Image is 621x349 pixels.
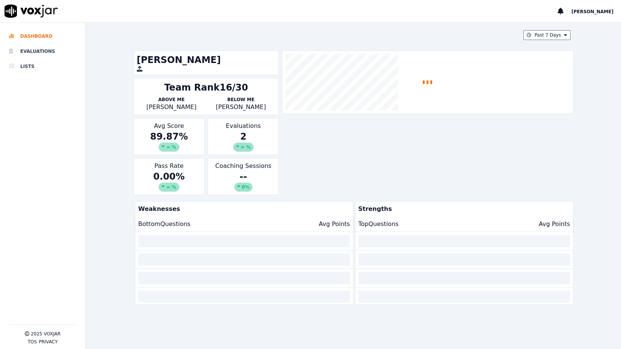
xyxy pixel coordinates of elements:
div: ∞ % [159,143,179,152]
a: Evaluations [9,44,76,59]
p: Weaknesses [135,201,350,217]
p: [PERSON_NAME] [206,103,275,112]
div: Coaching Sessions [208,158,279,195]
a: Lists [9,59,76,74]
div: -- [211,171,275,192]
span: [PERSON_NAME] [571,9,613,14]
button: Privacy [39,339,58,345]
img: voxjar logo [5,5,58,18]
div: 0% [234,183,252,192]
a: Dashboard [9,29,76,44]
div: Avg Score [133,118,205,155]
p: Avg Points [319,220,350,229]
button: Past 7 Days [523,30,570,40]
div: 0.00 % [137,171,201,192]
div: 89.87 % [137,131,201,152]
p: Above Me [137,97,206,103]
h1: [PERSON_NAME] [137,54,276,66]
button: [PERSON_NAME] [571,7,621,16]
p: 2025 Voxjar [31,331,61,337]
p: Bottom Questions [138,220,191,229]
p: Strengths [355,201,570,217]
p: Avg Points [539,220,570,229]
div: Pass Rate [133,158,205,195]
div: ∞ % [159,183,179,192]
div: Evaluations [208,118,279,155]
button: TOS [28,339,37,345]
p: Top Questions [358,220,399,229]
div: Team Rank 16/30 [164,81,248,94]
div: 2 [211,131,275,152]
p: Below Me [206,97,275,103]
p: [PERSON_NAME] [137,103,206,112]
div: ∞ % [233,143,254,152]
